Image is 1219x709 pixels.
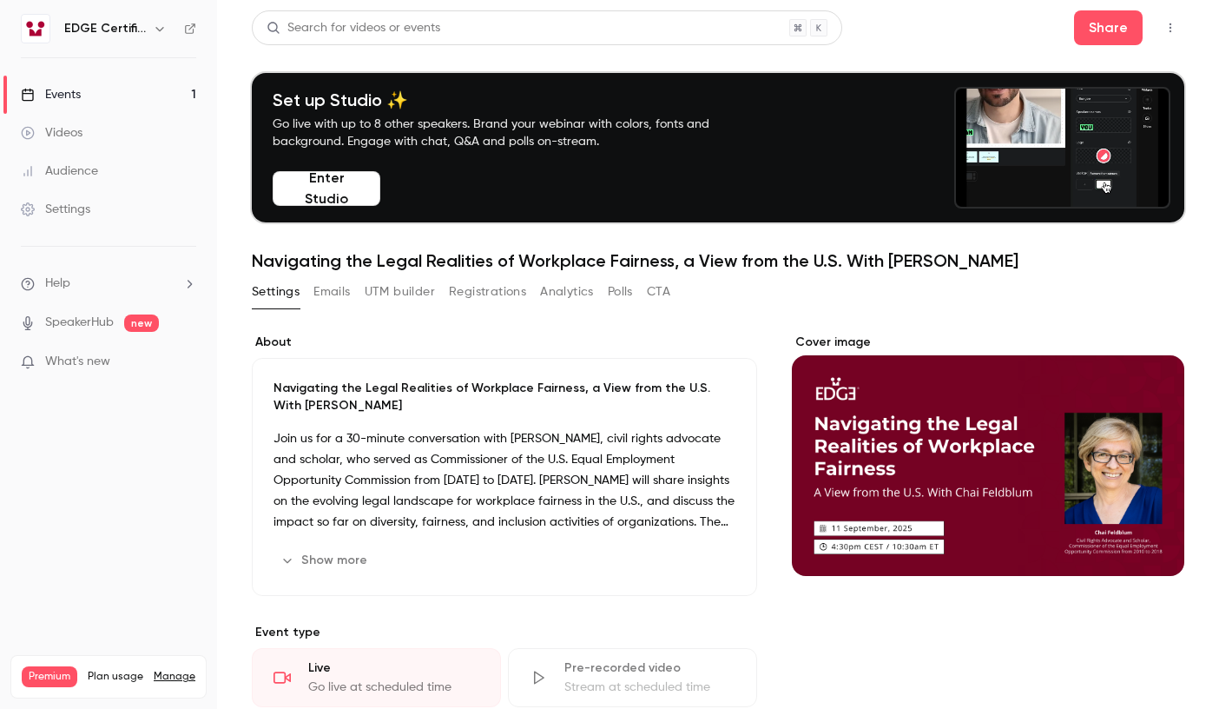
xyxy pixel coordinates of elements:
span: new [124,315,159,332]
div: Audience [21,162,98,180]
p: Navigating the Legal Realities of Workplace Fairness, a View from the U.S. With [PERSON_NAME] [273,380,735,414]
div: Keywords by Traffic [192,103,293,114]
div: Videos [21,124,82,142]
button: Settings [252,278,300,306]
div: Live [308,659,479,677]
label: Cover image [792,334,1184,351]
img: logo_orange.svg [28,28,42,42]
button: Share [1074,10,1143,45]
div: Domain: [DOMAIN_NAME] [45,45,191,59]
button: Registrations [449,278,526,306]
p: Go live with up to 8 other speakers. Brand your webinar with colors, fonts and background. Engage... [273,116,750,150]
span: Plan usage [88,670,143,684]
img: tab_domain_overview_orange.svg [47,101,61,115]
img: website_grey.svg [28,45,42,59]
div: Settings [21,201,90,218]
h1: Navigating the Legal Realities of Workplace Fairness, a View from the U.S. With [PERSON_NAME] [252,250,1184,271]
section: Cover image [792,334,1184,576]
div: Stream at scheduled time [564,679,735,696]
button: Analytics [540,278,594,306]
li: help-dropdown-opener [21,275,196,293]
a: SpeakerHub [45,314,114,332]
button: Polls [608,278,633,306]
h6: EDGE Certification [64,20,146,37]
button: Show more [273,547,378,574]
button: CTA [647,278,670,306]
h4: Set up Studio ✨ [273,89,750,110]
label: About [252,334,757,351]
div: LiveGo live at scheduled time [252,648,501,707]
span: What's new [45,353,110,371]
div: Go live at scheduled time [308,679,479,696]
span: Premium [22,666,77,687]
p: Event type [252,624,757,641]
div: Events [21,86,81,103]
button: UTM builder [365,278,435,306]
div: Pre-recorded video [564,659,735,677]
img: EDGE Certification [22,15,49,43]
div: Search for videos or events [267,19,440,37]
button: Emails [313,278,350,306]
div: Domain Overview [66,103,155,114]
span: Help [45,275,70,293]
a: Manage [154,670,195,684]
img: tab_keywords_by_traffic_grey.svg [173,101,187,115]
button: Enter Studio [273,171,380,206]
p: Join us for a 30-minute conversation with [PERSON_NAME], civil rights advocate and scholar, who s... [273,428,735,533]
div: v 4.0.25 [49,28,85,42]
div: Pre-recorded videoStream at scheduled time [508,648,757,707]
